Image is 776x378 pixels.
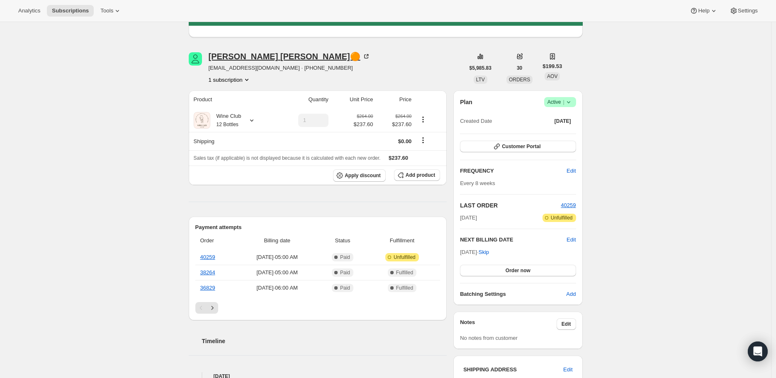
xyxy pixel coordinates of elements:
[685,5,722,17] button: Help
[189,90,275,109] th: Product
[340,254,350,261] span: Paid
[509,77,530,83] span: ORDERS
[340,269,350,276] span: Paid
[95,5,126,17] button: Tools
[207,302,218,314] button: Next
[460,141,576,152] button: Customer Portal
[547,98,573,106] span: Active
[563,99,564,105] span: |
[398,138,412,144] span: $0.00
[738,7,758,14] span: Settings
[506,267,530,274] span: Order now
[378,120,411,129] span: $237.60
[195,302,440,314] nav: Pagination
[698,7,709,14] span: Help
[748,341,768,361] div: Open Intercom Messenger
[465,62,496,74] button: $5,985.83
[194,155,381,161] span: Sales tax (if applicable) is not displayed because it is calculated with each new order.
[460,236,567,244] h2: NEXT BILLING DATE
[353,120,373,129] span: $237.60
[463,366,563,374] h3: SHIPPING ADDRESS
[460,318,557,330] h3: Notes
[18,7,40,14] span: Analytics
[331,90,376,109] th: Unit Price
[460,214,477,222] span: [DATE]
[460,290,566,298] h6: Batching Settings
[550,115,576,127] button: [DATE]
[321,237,364,245] span: Status
[562,321,571,327] span: Edit
[460,117,492,125] span: Created Date
[209,52,370,61] div: [PERSON_NAME] [PERSON_NAME]🟠
[469,65,491,71] span: $5,985.83
[562,164,581,178] button: Edit
[561,202,576,208] a: 40259
[238,284,316,292] span: [DATE] · 06:00 AM
[517,65,522,71] span: 30
[512,62,527,74] button: 30
[394,254,416,261] span: Unfulfilled
[396,285,413,291] span: Fulfilled
[542,62,562,71] span: $199.53
[561,201,576,210] button: 40259
[416,115,430,124] button: Product actions
[369,237,435,245] span: Fulfillment
[416,136,430,145] button: Shipping actions
[200,254,215,260] a: 40259
[238,253,316,261] span: [DATE] · 05:00 AM
[47,5,94,17] button: Subscriptions
[406,172,435,178] span: Add product
[375,90,414,109] th: Price
[460,249,489,255] span: [DATE] ·
[100,7,113,14] span: Tools
[460,167,567,175] h2: FREQUENCY
[209,64,370,72] span: [EMAIL_ADDRESS][DOMAIN_NAME] · [PHONE_NUMBER]
[460,265,576,276] button: Order now
[13,5,45,17] button: Analytics
[563,366,572,374] span: Edit
[567,167,576,175] span: Edit
[238,237,316,245] span: Billing date
[502,143,540,150] span: Customer Portal
[200,285,215,291] a: 36829
[200,269,215,276] a: 38264
[275,90,331,109] th: Quantity
[566,290,576,298] span: Add
[725,5,763,17] button: Settings
[389,155,408,161] span: $237.60
[561,288,581,301] button: Add
[345,172,381,179] span: Apply discount
[357,114,373,119] small: $264.00
[460,335,518,341] span: No notes from customer
[474,246,494,259] button: Skip
[396,269,413,276] span: Fulfilled
[395,114,411,119] small: $264.00
[567,236,576,244] button: Edit
[189,52,202,66] span: Gary Graham🟠
[189,132,275,150] th: Shipping
[394,169,440,181] button: Add product
[194,112,210,129] img: product img
[460,180,495,186] span: Every 8 weeks
[217,122,238,127] small: 12 Bottles
[551,215,573,221] span: Unfulfilled
[238,268,316,277] span: [DATE] · 05:00 AM
[195,232,236,250] th: Order
[460,98,472,106] h2: Plan
[209,76,251,84] button: Product actions
[52,7,89,14] span: Subscriptions
[333,169,386,182] button: Apply discount
[557,318,576,330] button: Edit
[202,337,447,345] h2: Timeline
[195,223,440,232] h2: Payment attempts
[547,73,557,79] span: AOV
[340,285,350,291] span: Paid
[476,77,485,83] span: LTV
[479,248,489,256] span: Skip
[460,201,561,210] h2: LAST ORDER
[555,118,571,124] span: [DATE]
[558,363,577,376] button: Edit
[210,112,241,129] div: Wine Club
